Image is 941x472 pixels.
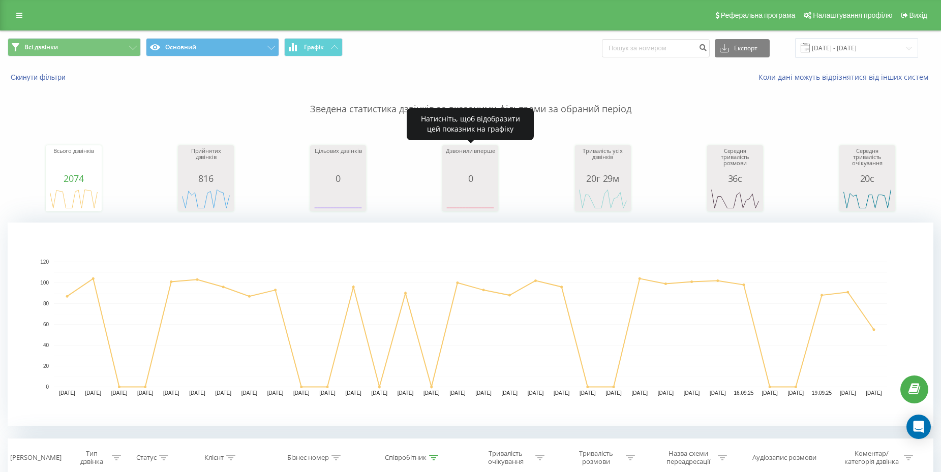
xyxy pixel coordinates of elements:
[866,390,882,396] text: [DATE]
[715,39,770,57] button: Експорт
[758,72,933,82] a: Коли дані можуть відрізнятися вiд інших систем
[137,390,154,396] text: [DATE]
[710,390,726,396] text: [DATE]
[43,342,49,348] text: 40
[8,223,933,426] svg: A chart.
[734,390,754,396] text: 16.09.25
[449,390,466,396] text: [DATE]
[372,390,388,396] text: [DATE]
[445,183,496,214] svg: A chart.
[313,183,363,214] svg: A chart.
[762,390,778,396] text: [DATE]
[48,148,99,173] div: Всього дзвінків
[8,38,141,56] button: Всі дзвінки
[43,363,49,369] text: 20
[215,390,231,396] text: [DATE]
[578,148,628,173] div: Тривалість усіх дзвінків
[313,148,363,173] div: Цільових дзвінків
[788,390,804,396] text: [DATE]
[658,390,674,396] text: [DATE]
[475,390,492,396] text: [DATE]
[813,11,892,19] span: Налаштування профілю
[684,390,700,396] text: [DATE]
[721,11,796,19] span: Реферальна програма
[319,390,336,396] text: [DATE]
[385,454,427,462] div: Співробітник
[146,38,279,56] button: Основний
[840,390,856,396] text: [DATE]
[43,322,49,327] text: 60
[842,173,893,183] div: 20с
[40,259,49,265] text: 120
[445,148,496,173] div: Дзвонили вперше
[241,390,258,396] text: [DATE]
[267,390,284,396] text: [DATE]
[293,390,310,396] text: [DATE]
[605,390,622,396] text: [DATE]
[59,390,75,396] text: [DATE]
[43,301,49,306] text: 80
[304,44,324,51] span: Графік
[189,390,205,396] text: [DATE]
[46,384,49,390] text: 0
[528,390,544,396] text: [DATE]
[580,390,596,396] text: [DATE]
[710,183,761,214] svg: A chart.
[842,148,893,173] div: Середня тривалість очікування
[313,173,363,183] div: 0
[8,73,71,82] button: Скинути фільтри
[40,280,49,286] text: 100
[569,449,623,466] div: Тривалість розмови
[163,390,179,396] text: [DATE]
[478,449,533,466] div: Тривалість очікування
[111,390,128,396] text: [DATE]
[906,415,931,439] div: Open Intercom Messenger
[24,43,58,51] span: Всі дзвінки
[842,183,893,214] svg: A chart.
[180,173,231,183] div: 816
[345,390,361,396] text: [DATE]
[180,148,231,173] div: Прийнятих дзвінків
[407,108,534,140] div: Натисніть, щоб відобразити цей показник на графіку
[631,390,648,396] text: [DATE]
[661,449,715,466] div: Назва схеми переадресації
[842,449,901,466] div: Коментар/категорія дзвінка
[602,39,710,57] input: Пошук за номером
[48,173,99,183] div: 2074
[502,390,518,396] text: [DATE]
[423,390,440,396] text: [DATE]
[812,390,832,396] text: 19.09.25
[909,11,927,19] span: Вихід
[180,183,231,214] svg: A chart.
[8,82,933,116] p: Зведена статистика дзвінків за вказаними фільтрами за обраний період
[10,454,62,462] div: [PERSON_NAME]
[554,390,570,396] text: [DATE]
[445,173,496,183] div: 0
[48,183,99,214] svg: A chart.
[75,449,109,466] div: Тип дзвінка
[710,148,761,173] div: Середня тривалість розмови
[578,183,628,214] svg: A chart.
[710,173,761,183] div: 36с
[578,173,628,183] div: 20г 29м
[136,454,157,462] div: Статус
[398,390,414,396] text: [DATE]
[752,454,816,462] div: Аудіозапис розмови
[85,390,102,396] text: [DATE]
[204,454,224,462] div: Клієнт
[284,38,343,56] button: Графік
[287,454,329,462] div: Бізнес номер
